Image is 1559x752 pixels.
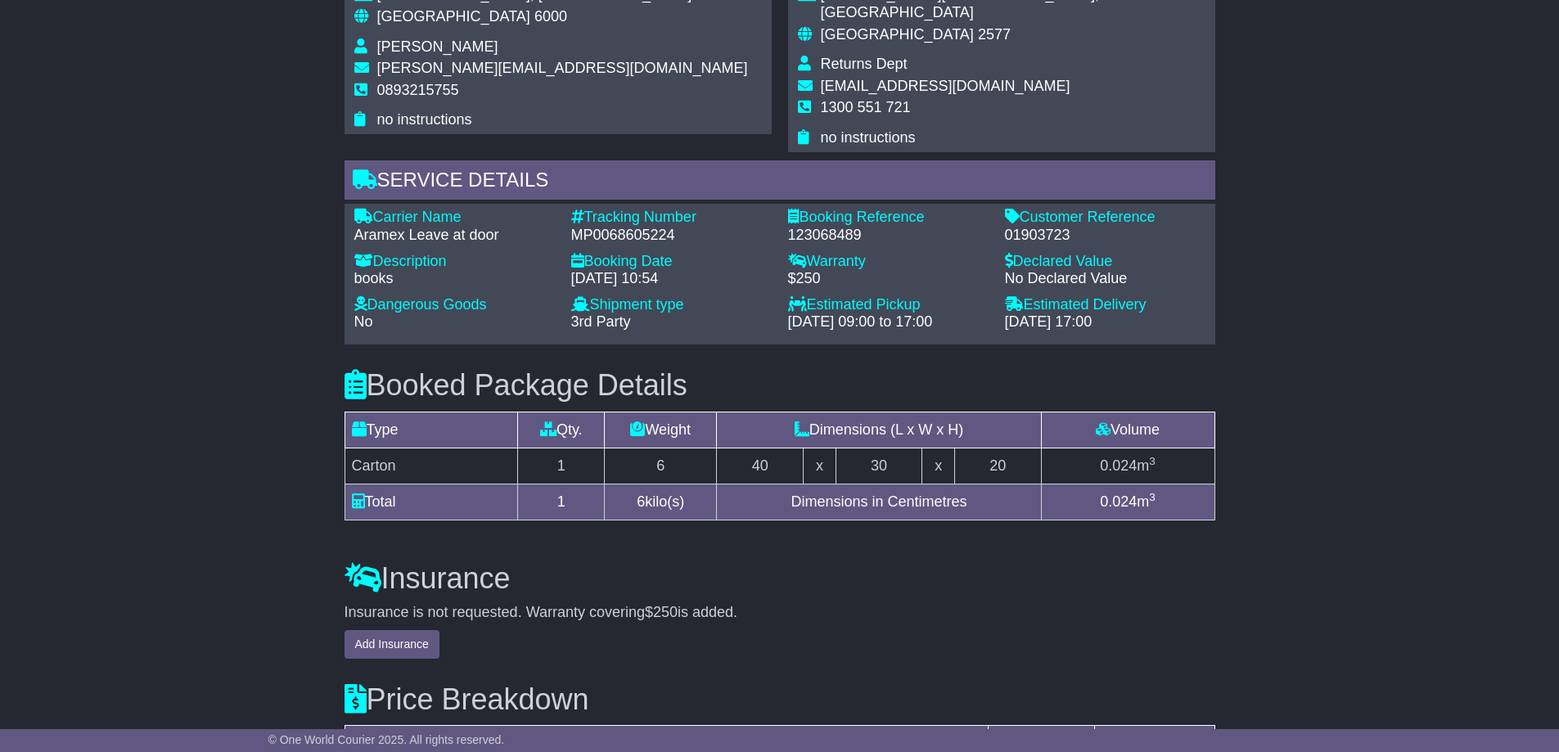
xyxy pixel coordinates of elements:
[345,369,1215,402] h3: Booked Package Details
[1005,209,1205,227] div: Customer Reference
[637,493,645,510] span: 6
[377,82,459,98] span: 0893215755
[1005,227,1205,245] div: 01903723
[717,412,1041,448] td: Dimensions (L x W x H)
[1041,484,1214,520] td: m
[821,56,908,72] span: Returns Dept
[1005,270,1205,288] div: No Declared Value
[354,313,373,330] span: No
[518,412,605,448] td: Qty.
[1149,491,1156,503] sup: 3
[922,448,954,484] td: x
[571,209,772,227] div: Tracking Number
[345,448,518,484] td: Carton
[345,484,518,520] td: Total
[345,562,1215,595] h3: Insurance
[605,484,717,520] td: kilo(s)
[717,484,1041,520] td: Dimensions in Centimetres
[345,683,1215,716] h3: Price Breakdown
[354,296,555,314] div: Dangerous Goods
[1005,253,1205,271] div: Declared Value
[821,129,916,146] span: no instructions
[788,313,989,331] div: [DATE] 09:00 to 17:00
[645,604,678,620] span: $250
[354,270,555,288] div: books
[354,209,555,227] div: Carrier Name
[836,448,922,484] td: 30
[821,26,974,43] span: [GEOGRAPHIC_DATA]
[571,313,631,330] span: 3rd Party
[377,111,472,128] span: no instructions
[1100,493,1137,510] span: 0.024
[571,270,772,288] div: [DATE] 10:54
[717,448,804,484] td: 40
[377,38,498,55] span: [PERSON_NAME]
[788,209,989,227] div: Booking Reference
[377,60,748,76] span: [PERSON_NAME][EMAIL_ADDRESS][DOMAIN_NAME]
[788,270,989,288] div: $250
[605,412,717,448] td: Weight
[821,78,1070,94] span: [EMAIL_ADDRESS][DOMAIN_NAME]
[1005,296,1205,314] div: Estimated Delivery
[605,448,717,484] td: 6
[1005,313,1205,331] div: [DATE] 17:00
[518,448,605,484] td: 1
[354,253,555,271] div: Description
[1041,448,1214,484] td: m
[788,296,989,314] div: Estimated Pickup
[354,227,555,245] div: Aramex Leave at door
[821,99,911,115] span: 1300 551 721
[1100,457,1137,474] span: 0.024
[345,604,1215,622] div: Insurance is not requested. Warranty covering is added.
[345,412,518,448] td: Type
[978,26,1011,43] span: 2577
[268,733,505,746] span: © One World Courier 2025. All rights reserved.
[788,227,989,245] div: 123068489
[518,484,605,520] td: 1
[377,8,530,25] span: [GEOGRAPHIC_DATA]
[1149,455,1156,467] sup: 3
[1041,412,1214,448] td: Volume
[571,296,772,314] div: Shipment type
[954,448,1041,484] td: 20
[788,253,989,271] div: Warranty
[804,448,836,484] td: x
[345,630,439,659] button: Add Insurance
[345,160,1215,205] div: Service Details
[571,227,772,245] div: MP0068605224
[534,8,567,25] span: 6000
[571,253,772,271] div: Booking Date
